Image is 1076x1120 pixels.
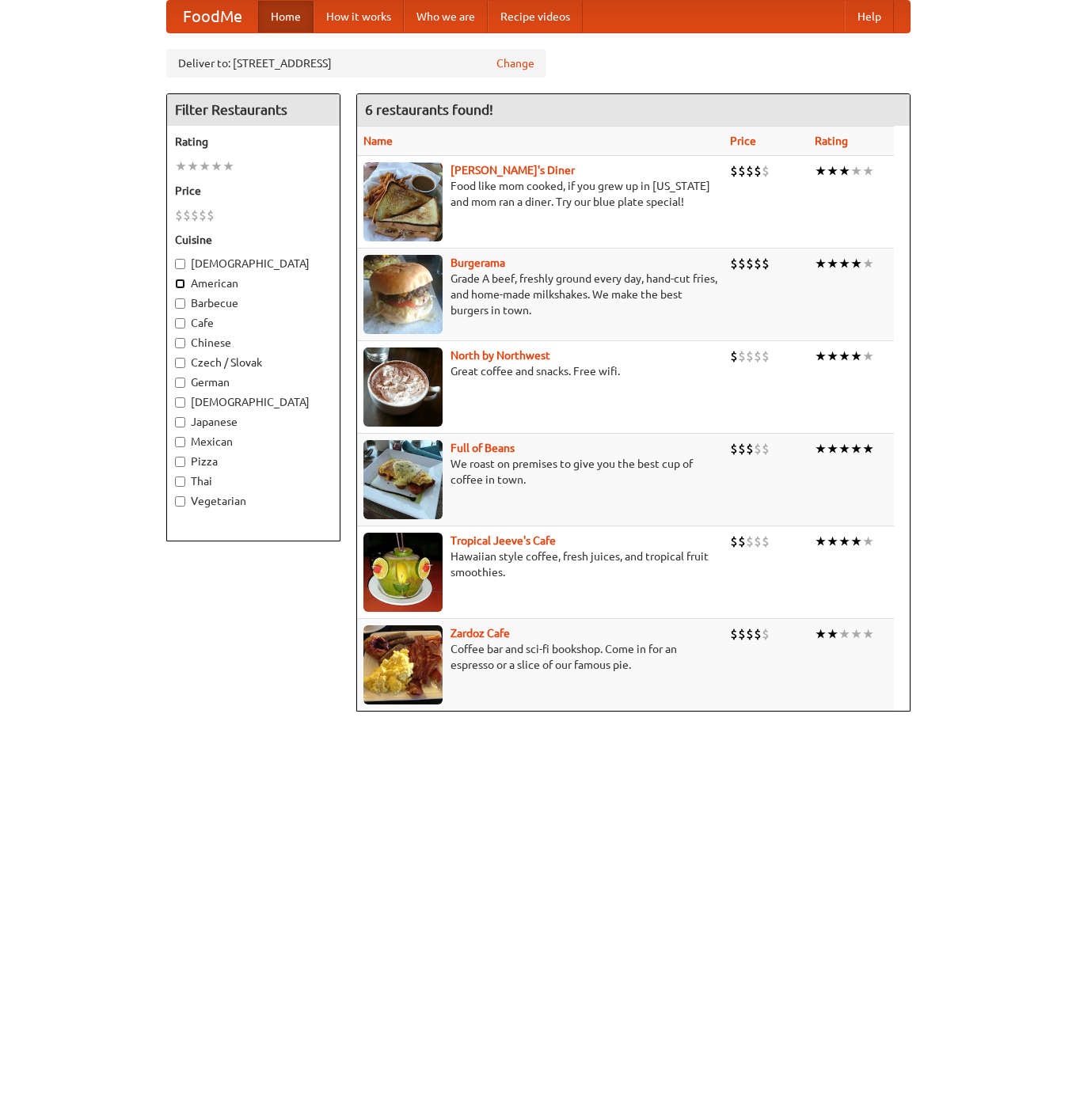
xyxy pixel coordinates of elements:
[762,533,770,550] li: $
[222,158,234,175] li: ★
[175,259,185,269] input: [DEMOGRAPHIC_DATA]
[363,456,717,488] p: We roast on premises to give you the best cup of coffee in town.
[738,162,746,180] li: $
[850,255,862,272] li: ★
[175,457,185,467] input: Pizza
[762,347,770,365] li: $
[363,363,717,379] p: Great coffee and snacks. Free wifi.
[762,625,770,643] li: $
[207,207,215,224] li: $
[175,496,185,507] input: Vegetarian
[363,162,443,241] img: sallys.jpg
[258,1,314,32] a: Home
[838,440,850,457] li: ★
[175,315,332,331] label: Cafe
[850,533,862,550] li: ★
[166,49,546,78] div: Deliver to: [STREET_ADDRESS]
[363,440,443,519] img: beans.jpg
[175,378,185,388] input: German
[175,318,185,328] input: Cafe
[175,434,332,450] label: Mexican
[738,625,746,643] li: $
[730,347,738,365] li: $
[754,347,762,365] li: $
[175,158,187,175] li: ★
[754,440,762,457] li: $
[838,625,850,643] li: ★
[363,271,717,318] p: Grade A beef, freshly ground every day, hand-cut fries, and home-made milkshakes. We make the bes...
[363,347,443,427] img: north.jpg
[730,255,738,272] li: $
[175,476,185,487] input: Thai
[175,493,332,509] label: Vegetarian
[175,454,332,469] label: Pizza
[730,533,738,550] li: $
[827,255,838,272] li: ★
[175,414,332,430] label: Japanese
[451,627,510,640] a: Zardoz Cafe
[363,549,717,580] p: Hawaiian style coffee, fresh juices, and tropical fruit smoothies.
[738,533,746,550] li: $
[746,347,754,365] li: $
[827,347,838,365] li: ★
[175,374,332,390] label: German
[815,533,827,550] li: ★
[862,533,874,550] li: ★
[762,440,770,457] li: $
[488,1,583,32] a: Recipe videos
[451,256,505,269] a: Burgerama
[862,440,874,457] li: ★
[815,625,827,643] li: ★
[827,440,838,457] li: ★
[746,255,754,272] li: $
[754,255,762,272] li: $
[827,162,838,180] li: ★
[754,533,762,550] li: $
[175,298,185,309] input: Barbecue
[451,534,556,547] a: Tropical Jeeve's Cafe
[199,158,211,175] li: ★
[187,158,199,175] li: ★
[175,279,185,289] input: American
[862,625,874,643] li: ★
[175,232,332,248] h5: Cuisine
[175,473,332,489] label: Thai
[746,440,754,457] li: $
[314,1,404,32] a: How it works
[211,158,222,175] li: ★
[815,162,827,180] li: ★
[762,162,770,180] li: $
[183,207,191,224] li: $
[850,440,862,457] li: ★
[730,625,738,643] li: $
[175,358,185,368] input: Czech / Slovak
[738,255,746,272] li: $
[191,207,199,224] li: $
[451,442,515,454] a: Full of Beans
[746,625,754,643] li: $
[838,162,850,180] li: ★
[838,255,850,272] li: ★
[175,207,183,224] li: $
[451,349,550,362] a: North by Northwest
[363,178,717,210] p: Food like mom cooked, if you grew up in [US_STATE] and mom ran a diner. Try our blue plate special!
[175,183,332,199] h5: Price
[175,295,332,311] label: Barbecue
[850,347,862,365] li: ★
[363,533,443,612] img: jeeves.jpg
[175,437,185,447] input: Mexican
[363,255,443,334] img: burgerama.jpg
[175,256,332,271] label: [DEMOGRAPHIC_DATA]
[496,55,534,71] a: Change
[850,625,862,643] li: ★
[827,533,838,550] li: ★
[175,335,332,351] label: Chinese
[365,102,493,117] ng-pluralize: 6 restaurants found!
[838,533,850,550] li: ★
[451,164,575,177] a: [PERSON_NAME]'s Diner
[815,347,827,365] li: ★
[199,207,207,224] li: $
